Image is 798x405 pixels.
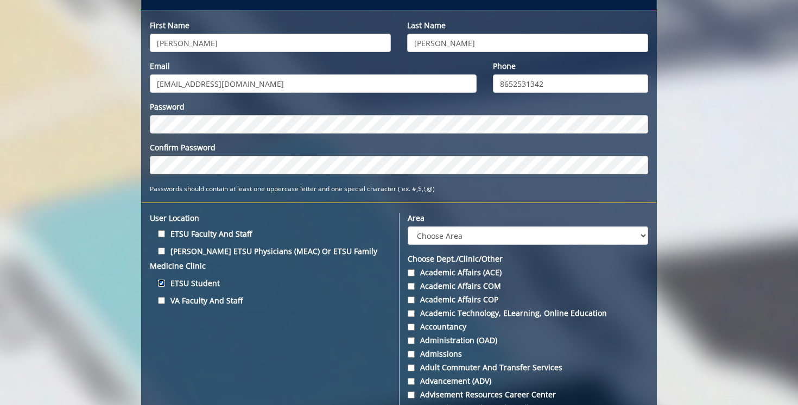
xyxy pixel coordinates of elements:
label: Password [150,102,648,112]
label: Confirm Password [150,142,648,153]
label: Last name [407,20,648,31]
label: ETSU Faculty and Staff [150,226,391,241]
label: Area [408,213,648,224]
small: Passwords should contain at least one uppercase letter and one special character ( ex. #,$,!,@) [150,184,435,193]
label: Academic Affairs (ACE) [408,267,648,278]
label: Choose Dept./Clinic/Other [408,254,648,264]
label: Email [150,61,477,72]
label: [PERSON_NAME] ETSU Physicians (MEAC) or ETSU Family Medicine Clinic [150,244,391,273]
label: VA Faculty and Staff [150,293,391,308]
label: Accountancy [408,321,648,332]
label: Administration (OAD) [408,335,648,346]
label: Phone [493,61,648,72]
label: Academic Affairs COP [408,294,648,305]
label: User location [150,213,391,224]
label: Advancement (ADV) [408,376,648,387]
label: ETSU Student [150,276,391,290]
label: Advisement Resources Career Center [408,389,648,400]
label: Academic Technology, eLearning, Online Education [408,308,648,319]
label: First name [150,20,391,31]
label: Admissions [408,349,648,359]
label: Adult Commuter and Transfer Services [408,362,648,373]
label: Academic Affairs COM [408,281,648,292]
